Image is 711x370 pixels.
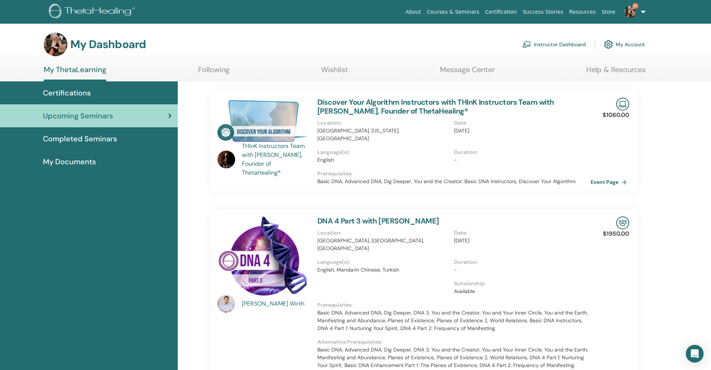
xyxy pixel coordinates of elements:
[317,338,591,346] p: Alternative Prerequisites :
[454,229,586,237] p: Date :
[317,266,450,274] p: English, Mandarin Chinese, Turkish
[424,5,483,19] a: Courses & Seminars
[482,5,520,19] a: Certification
[454,156,586,164] p: -
[317,170,591,178] p: Prerequisites :
[454,148,586,156] p: Duration :
[217,151,235,168] img: default.jpg
[217,98,308,144] img: Discover Your Algorithm Instructors
[242,142,310,177] a: THInK Instructors Team with [PERSON_NAME], Founder of ThetaHealing®
[242,299,310,308] a: [PERSON_NAME] Wirth
[217,216,308,297] img: DNA 4 Part 3
[317,127,450,142] p: [GEOGRAPHIC_DATA], [US_STATE], [GEOGRAPHIC_DATA]
[454,287,586,295] p: Available
[317,346,591,369] p: Basic DNA, Advanced DNA, Dig Deeper, DNA 3, You and the Creator, You and Your Inner Circle, You a...
[317,309,591,332] p: Basic DNA, Advanced DNA, Dig Deeper, DNA 3, You and the Creator, You and Your Inner Circle, You a...
[522,36,586,53] a: Instructor Dashboard
[520,5,566,19] a: Success Stories
[317,148,450,156] p: Language(s) :
[686,345,704,363] div: Open Intercom Messenger
[317,178,591,185] p: Basic DNA, Advanced DNA, Dig Deeper, You and the Creator, Basic DNA Instructors, Discover Your Al...
[317,156,450,164] p: English
[317,119,450,127] p: Location :
[616,98,629,111] img: Live Online Seminar
[217,295,235,313] img: default.jpg
[454,258,586,266] p: Duration :
[317,301,591,309] p: Prerequisites :
[317,258,450,266] p: Language(s) :
[43,110,113,121] span: Upcoming Seminars
[198,65,230,80] a: Following
[454,266,586,274] p: -
[454,237,586,245] p: [DATE]
[317,229,450,237] p: Location :
[403,5,424,19] a: About
[43,87,91,98] span: Certifications
[43,156,96,167] span: My Documents
[591,176,630,188] a: Event Page
[632,3,638,9] span: 9+
[522,41,531,48] img: chalkboard-teacher.svg
[454,280,586,287] p: Scholarship :
[49,4,137,20] img: logo.png
[566,5,599,19] a: Resources
[616,216,629,229] img: In-Person Seminar
[44,33,67,56] img: default.jpg
[454,119,586,127] p: Date :
[440,65,495,80] a: Message Center
[586,65,646,80] a: Help & Resources
[604,36,645,53] a: My Account
[604,38,613,51] img: cog.svg
[624,6,636,18] img: default.jpg
[317,237,450,252] p: [GEOGRAPHIC_DATA], [GEOGRAPHIC_DATA], [GEOGRAPHIC_DATA]
[454,127,586,135] p: [DATE]
[70,38,146,51] h3: My Dashboard
[44,65,106,81] a: My ThetaLearning
[599,5,618,19] a: Store
[317,216,439,226] a: DNA 4 Part 3 with [PERSON_NAME]
[602,111,629,120] p: $1060.00
[321,65,348,80] a: Wishlist
[317,97,554,116] a: Discover Your Algorithm Instructors with THInK Instructors Team with [PERSON_NAME], Founder of Th...
[603,229,629,238] p: $1950.00
[43,133,117,144] span: Completed Seminars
